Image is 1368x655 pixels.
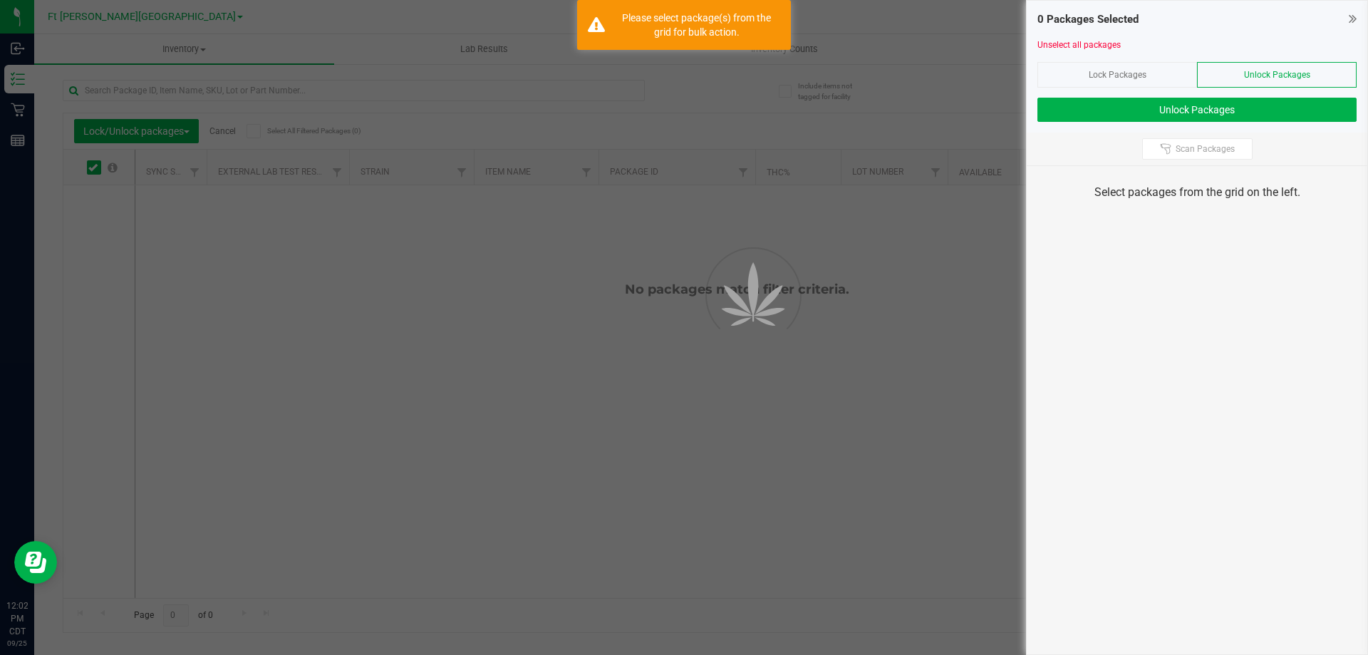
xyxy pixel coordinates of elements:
a: Unselect all packages [1037,40,1121,50]
div: Select packages from the grid on the left. [1045,184,1349,201]
span: Unlock Packages [1244,70,1310,80]
span: Lock Packages [1089,70,1146,80]
iframe: Resource center [14,541,57,584]
button: Unlock Packages [1037,98,1357,122]
div: Please select package(s) from the grid for bulk action. [613,11,780,39]
span: Scan Packages [1176,143,1235,155]
button: Scan Packages [1142,138,1253,160]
